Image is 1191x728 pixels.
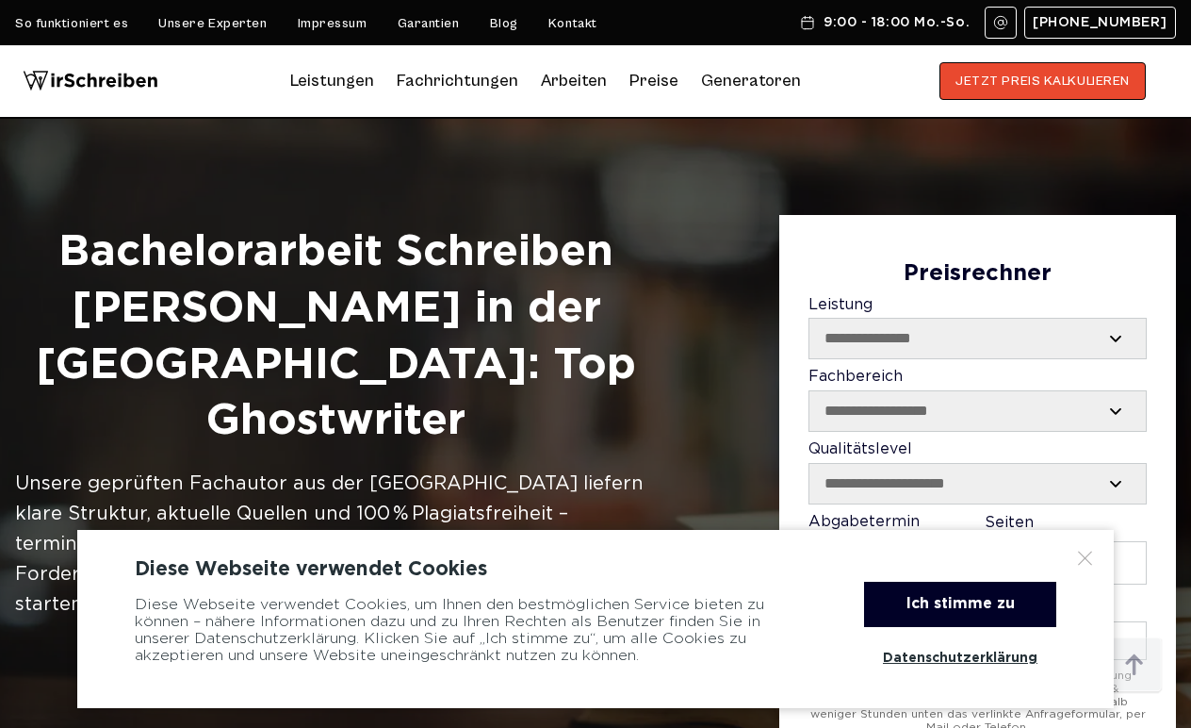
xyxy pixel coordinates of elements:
[1024,7,1176,39] a: [PHONE_NUMBER]
[985,516,1034,530] span: Seiten
[808,369,1147,432] label: Fachbereich
[629,71,678,91] a: Preise
[824,15,970,30] span: 9:00 - 18:00 Mo.-So.
[809,464,1146,504] select: Qualitätslevel
[397,66,518,96] a: Fachrichtungen
[1106,637,1163,694] img: button top
[993,15,1008,30] img: Email
[135,558,1056,581] div: Diese Webseite verwendet Cookies
[15,224,657,450] h1: Bachelorarbeit Schreiben [PERSON_NAME] in der [GEOGRAPHIC_DATA]: Top Ghostwriter
[15,469,657,620] div: Unsere geprüften Fachautor aus der [GEOGRAPHIC_DATA] liefern klare Struktur, aktuelle Quellen und...
[864,637,1056,680] a: Datenschutzerklärung
[15,16,128,31] a: So funktioniert es
[548,16,597,31] a: Kontakt
[809,391,1146,431] select: Fachbereich
[701,66,801,96] a: Generatoren
[808,261,1147,288] div: Preisrechner
[298,16,367,31] a: Impressum
[158,16,267,31] a: Unsere Experten
[290,66,374,96] a: Leistungen
[799,15,816,30] img: Schedule
[23,62,158,100] img: logo wirschreiben
[808,441,1147,505] label: Qualitätslevel
[808,297,1147,360] label: Leistung
[541,66,607,96] a: Arbeiten
[864,582,1056,627] div: Ich stimme zu
[808,514,971,586] label: Abgabetermin
[135,582,817,680] div: Diese Webseite verwendet Cookies, um Ihnen den bestmöglichen Service bieten zu können – nähere In...
[809,319,1146,358] select: Leistung
[1033,15,1167,30] span: [PHONE_NUMBER]
[490,16,518,31] a: Blog
[939,62,1146,100] button: JETZT PREIS KALKULIEREN
[398,16,460,31] a: Garantien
